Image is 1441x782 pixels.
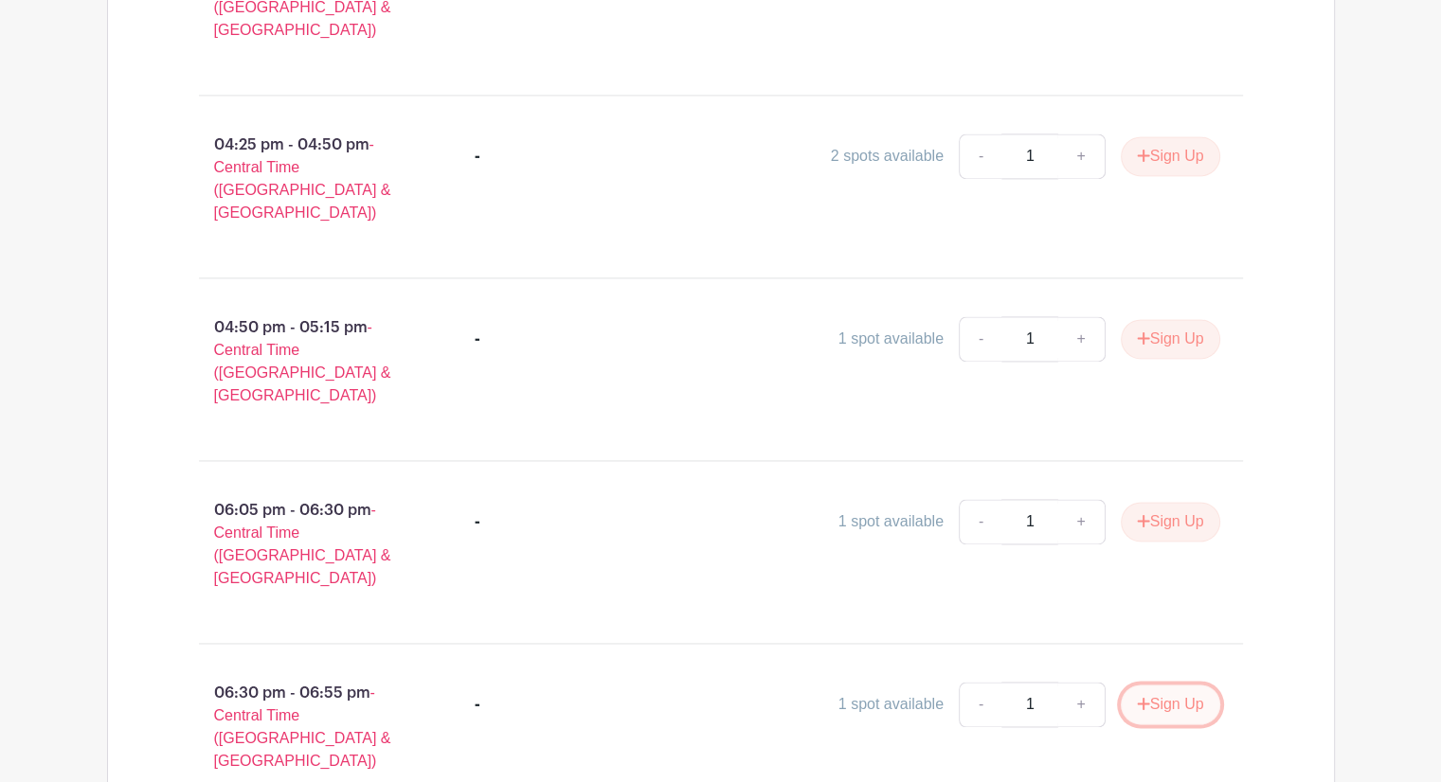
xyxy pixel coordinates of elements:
[959,316,1002,362] a: -
[214,502,391,586] span: - Central Time ([GEOGRAPHIC_DATA] & [GEOGRAPHIC_DATA])
[959,682,1002,727] a: -
[1121,684,1220,724] button: Sign Up
[1057,499,1105,544] a: +
[1121,502,1220,542] button: Sign Up
[169,126,445,232] p: 04:25 pm - 04:50 pm
[475,693,480,716] div: -
[1121,319,1220,359] button: Sign Up
[214,319,391,403] span: - Central Time ([GEOGRAPHIC_DATA] & [GEOGRAPHIC_DATA])
[838,510,944,533] div: 1 spot available
[1057,133,1105,179] a: +
[838,328,944,350] div: 1 spot available
[831,145,944,168] div: 2 spots available
[475,145,480,168] div: -
[475,510,480,533] div: -
[1057,316,1105,362] a: +
[959,499,1002,544] a: -
[959,133,1002,179] a: -
[214,684,391,769] span: - Central Time ([GEOGRAPHIC_DATA] & [GEOGRAPHIC_DATA])
[169,309,445,415] p: 04:50 pm - 05:15 pm
[838,693,944,716] div: 1 spot available
[1057,682,1105,727] a: +
[475,328,480,350] div: -
[169,491,445,597] p: 06:05 pm - 06:30 pm
[214,136,391,221] span: - Central Time ([GEOGRAPHIC_DATA] & [GEOGRAPHIC_DATA])
[1121,136,1220,176] button: Sign Up
[169,674,445,780] p: 06:30 pm - 06:55 pm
